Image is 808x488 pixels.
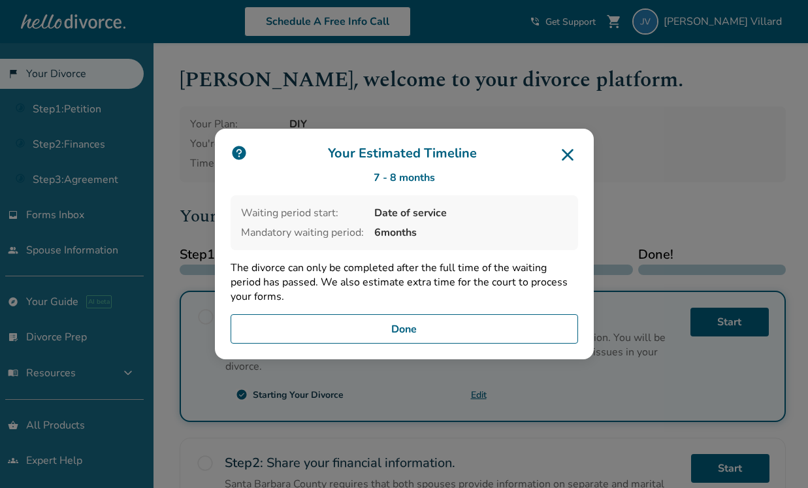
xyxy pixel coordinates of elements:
[231,171,578,185] div: 7 - 8 months
[231,314,578,344] button: Done
[374,206,568,220] span: Date of service
[743,425,808,488] iframe: Chat Widget
[374,225,568,240] span: 6 months
[241,206,364,220] span: Waiting period start:
[231,144,248,161] img: icon
[231,144,578,165] h3: Your Estimated Timeline
[231,261,578,304] p: The divorce can only be completed after the full time of the waiting period has passed. We also e...
[241,225,364,240] span: Mandatory waiting period:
